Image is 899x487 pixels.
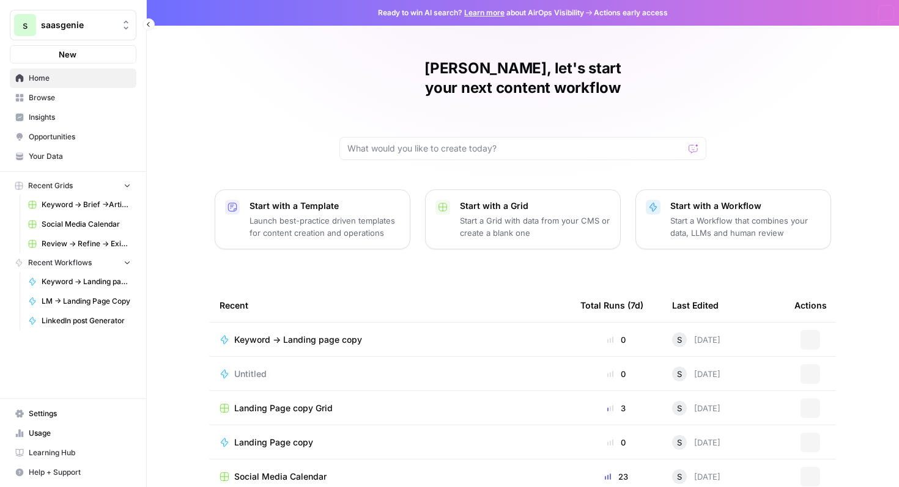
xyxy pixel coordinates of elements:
[23,214,136,234] a: Social Media Calendar
[672,401,720,416] div: [DATE]
[10,177,136,195] button: Recent Grids
[347,142,684,155] input: What would you like to create today?
[677,402,682,414] span: S
[29,92,131,103] span: Browse
[220,368,561,380] a: Untitled
[29,447,131,458] span: Learning Hub
[220,436,561,449] a: Landing Page copy
[670,200,821,212] p: Start with a Workflow
[59,48,76,60] span: New
[460,214,610,239] p: Start a Grid with data from your CMS or create a blank one
[677,368,682,380] span: S
[10,108,136,127] a: Insights
[220,402,561,414] a: Landing Page copy Grid
[42,276,131,287] span: Keyword -> Landing page copy
[42,296,131,307] span: LM -> Landing Page Copy
[672,435,720,450] div: [DATE]
[220,334,561,346] a: Keyword -> Landing page copy
[580,402,653,414] div: 3
[23,291,136,311] a: LM -> Landing Page Copy
[28,257,92,268] span: Recent Workflows
[42,199,131,210] span: Keyword -> Brief ->Article
[672,367,720,381] div: [DATE]
[677,436,682,449] span: S
[10,423,136,443] a: Usage
[234,402,333,414] span: Landing Page copy Grid
[42,238,131,249] span: Review -> Refine -> Existing Blogs
[677,334,682,346] span: S
[672,469,720,484] div: [DATE]
[10,463,136,482] button: Help + Support
[670,214,821,239] p: Start a Workflow that combines your data, LLMs and human review
[220,288,561,322] div: Recent
[580,288,643,322] div: Total Runs (7d)
[460,200,610,212] p: Start with a Grid
[42,219,131,230] span: Social Media Calendar
[10,45,136,64] button: New
[10,147,136,166] a: Your Data
[10,127,136,147] a: Opportunities
[215,189,410,249] button: Start with a TemplateLaunch best-practice driven templates for content creation and operations
[29,151,131,162] span: Your Data
[580,471,653,483] div: 23
[42,315,131,326] span: LinkedIn post Generator
[339,59,706,98] h1: [PERSON_NAME], let's start your next content workflow
[794,288,827,322] div: Actions
[220,471,561,483] a: Social Media Calendar
[425,189,621,249] button: Start with a GridStart a Grid with data from your CMS or create a blank one
[234,368,267,380] span: Untitled
[234,436,313,449] span: Landing Page copy
[23,234,136,254] a: Review -> Refine -> Existing Blogs
[29,408,131,419] span: Settings
[580,368,653,380] div: 0
[23,272,136,291] a: Keyword -> Landing page copy
[234,471,327,483] span: Social Media Calendar
[250,214,400,239] p: Launch best-practice driven templates for content creation and operations
[594,7,668,18] span: Actions early access
[580,436,653,449] div: 0
[250,200,400,212] p: Start with a Template
[10,443,136,463] a: Learning Hub
[29,467,131,478] span: Help + Support
[10,10,136,40] button: Workspace: saasgenie
[677,471,682,483] span: S
[28,180,73,191] span: Recent Grids
[635,189,831,249] button: Start with a WorkflowStart a Workflow that combines your data, LLMs and human review
[672,288,719,322] div: Last Edited
[10,404,136,423] a: Settings
[10,254,136,272] button: Recent Workflows
[672,332,720,347] div: [DATE]
[23,311,136,331] a: LinkedIn post Generator
[10,88,136,108] a: Browse
[580,334,653,346] div: 0
[378,7,584,18] span: Ready to win AI search? about AirOps Visibility
[41,19,115,31] span: saasgenie
[29,112,131,123] span: Insights
[23,195,136,214] a: Keyword -> Brief ->Article
[234,334,362,346] span: Keyword -> Landing page copy
[29,131,131,142] span: Opportunities
[29,73,131,84] span: Home
[10,68,136,88] a: Home
[464,8,505,17] a: Learn more
[23,18,28,32] span: s
[29,428,131,439] span: Usage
